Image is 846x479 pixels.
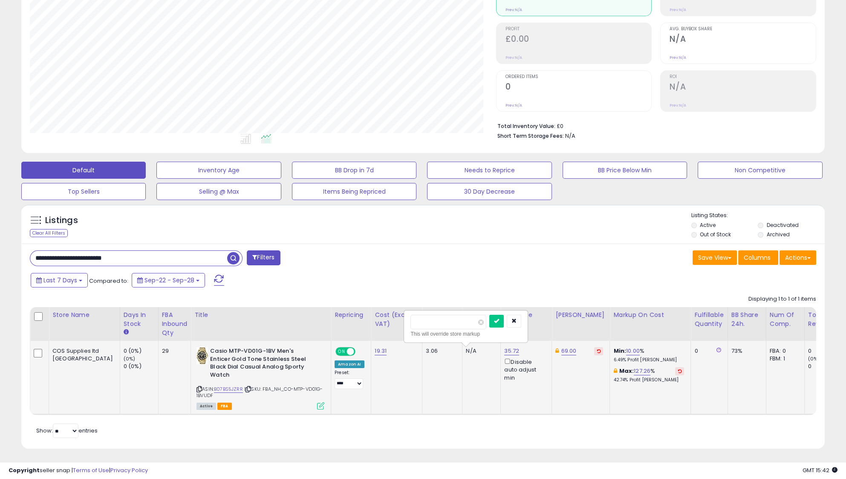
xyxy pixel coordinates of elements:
span: Columns [744,253,771,262]
span: | SKU: FBA_NH_CO-MTP-VD01G-1BVUDF [196,386,323,398]
div: Clear All Filters [30,229,68,237]
button: Default [21,162,146,179]
a: 127.26 [634,367,650,375]
a: Privacy Policy [110,466,148,474]
div: Markup on Cost [613,311,687,319]
span: Show: entries [36,427,98,435]
span: OFF [354,348,368,355]
button: BB Price Below Min [563,162,687,179]
div: % [613,347,684,363]
div: Fulfillable Quantity [694,311,724,328]
button: Selling @ Max [156,183,281,200]
div: ASIN: [196,347,324,409]
div: Total Rev. [808,311,839,328]
div: 73% [731,347,759,355]
button: Last 7 Days [31,273,88,287]
div: FBM: 1 [770,355,798,363]
div: COS Supplies ltd [GEOGRAPHIC_DATA] [52,347,113,363]
h2: N/A [670,82,816,93]
button: Filters [247,250,280,265]
a: 35.72 [504,347,519,355]
div: 0 [694,347,721,355]
button: Needs to Reprice [427,162,551,179]
div: % [613,367,684,383]
div: 0 [808,347,843,355]
b: Total Inventory Value: [497,122,555,130]
i: This overrides the store level max markup for this listing [613,368,617,374]
button: Actions [780,250,816,265]
b: Min: [613,347,626,355]
a: 69.00 [561,347,577,355]
img: 511hQ2GQDfL._SL40_.jpg [196,347,208,364]
label: Deactivated [767,221,799,229]
h2: N/A [670,34,816,46]
li: £0 [497,120,810,131]
span: Avg. Buybox Share [670,27,816,32]
p: Listing States: [691,212,825,220]
i: This overrides the store level Dynamic Max Price for this listing [555,348,559,354]
i: Revert to store-level Max Markup [678,369,681,373]
div: Preset: [335,370,364,389]
div: N/A [466,347,494,355]
strong: Copyright [9,466,40,474]
span: Profit [505,27,652,32]
div: 29 [162,347,185,355]
a: B07BS5JZRR [214,386,243,393]
span: Ordered Items [505,75,652,79]
label: Out of Stock [700,231,731,238]
h2: 0 [505,82,652,93]
b: Casio MTP-VD01G-1BV Men's Enticer Gold Tone Stainless Steel Black Dial Casual Analog Sporty Watch [210,347,314,381]
small: Prev: N/A [670,55,686,60]
div: seller snap | | [9,467,148,475]
th: The percentage added to the cost of goods (COGS) that forms the calculator for Min & Max prices. [610,307,691,341]
span: FBA [217,403,232,410]
div: [PERSON_NAME] [555,311,606,319]
small: Prev: N/A [670,103,686,108]
div: Num of Comp. [770,311,801,328]
span: ON [336,348,347,355]
span: N/A [565,132,575,140]
small: Prev: N/A [505,7,522,12]
a: 10.00 [626,347,640,355]
label: Active [700,221,716,229]
div: Repricing [335,311,367,319]
h5: Listings [45,215,78,226]
button: Columns [738,250,778,265]
i: Revert to store-level Dynamic Max Price [597,349,601,353]
div: FBA inbound Qty [162,311,188,337]
button: BB Drop in 7d [292,162,416,179]
div: This will override store markup [410,330,521,338]
span: Sep-22 - Sep-28 [144,276,194,284]
div: 0 [808,363,843,370]
b: Max: [619,367,634,375]
small: Days In Stock. [124,328,129,336]
div: 0 (0%) [124,347,158,355]
button: Sep-22 - Sep-28 [132,273,205,287]
div: Cost (Exc. VAT) [375,311,419,328]
small: Prev: N/A [505,103,522,108]
div: FBA: 0 [770,347,798,355]
div: Days In Stock [124,311,155,328]
div: 3.06 [426,347,456,355]
span: Compared to: [89,277,128,285]
div: Disable auto adjust min [504,357,545,382]
div: BB Share 24h. [731,311,762,328]
button: Items Being Repriced [292,183,416,200]
a: 19.31 [375,347,387,355]
small: Prev: N/A [670,7,686,12]
button: Top Sellers [21,183,146,200]
div: 0 (0%) [124,363,158,370]
span: All listings currently available for purchase on Amazon [196,403,216,410]
div: Amazon AI [335,360,364,368]
h2: £0.00 [505,34,652,46]
span: ROI [670,75,816,79]
div: Min Price [504,311,548,319]
span: 2025-10-6 15:42 GMT [803,466,837,474]
button: Inventory Age [156,162,281,179]
div: Store Name [52,311,116,319]
label: Archived [767,231,790,238]
small: (0%) [808,355,820,362]
button: 30 Day Decrease [427,183,551,200]
div: Displaying 1 to 1 of 1 items [748,295,816,303]
p: 6.49% Profit [PERSON_NAME] [613,357,684,363]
